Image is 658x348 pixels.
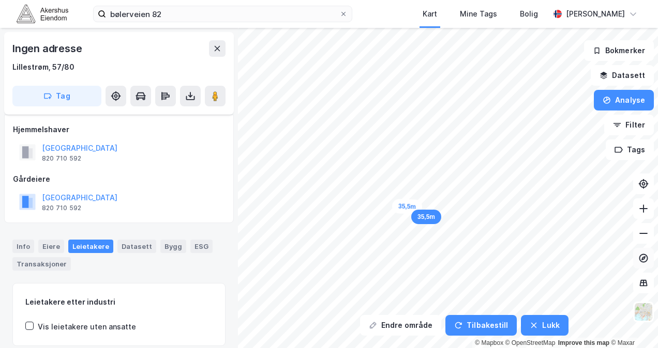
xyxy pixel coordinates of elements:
[17,5,68,23] img: akershus-eiendom-logo.9091f326c980b4bce74ccdd9f866810c.svg
[12,240,34,253] div: Info
[68,240,113,253] div: Leietakere
[521,315,568,336] button: Lukk
[13,123,225,136] div: Hjemmelshaver
[594,90,654,110] button: Analyse
[12,61,74,73] div: Lillestrøm, 57/80
[12,86,101,106] button: Tag
[558,339,609,346] a: Improve this map
[606,139,654,160] button: Tags
[12,40,84,57] div: Ingen adresse
[360,315,441,336] button: Endre område
[12,257,71,271] div: Transaksjoner
[423,8,437,20] div: Kart
[25,296,213,308] div: Leietakere etter industri
[411,210,441,224] div: Map marker
[505,339,556,346] a: OpenStreetMap
[117,240,156,253] div: Datasett
[460,8,497,20] div: Mine Tags
[520,8,538,20] div: Bolig
[606,298,658,348] iframe: Chat Widget
[13,173,225,185] div: Gårdeiere
[38,321,136,333] div: Vis leietakere uten ansatte
[591,65,654,86] button: Datasett
[106,6,339,22] input: Søk på adresse, matrikkel, gårdeiere, leietakere eller personer
[475,339,503,346] a: Mapbox
[566,8,625,20] div: [PERSON_NAME]
[392,199,423,214] div: Map marker
[584,40,654,61] button: Bokmerker
[606,298,658,348] div: Kontrollprogram for chat
[604,115,654,135] button: Filter
[190,240,213,253] div: ESG
[160,240,186,253] div: Bygg
[42,154,81,163] div: 820 710 592
[42,204,81,212] div: 820 710 592
[445,315,517,336] button: Tilbakestill
[38,240,64,253] div: Eiere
